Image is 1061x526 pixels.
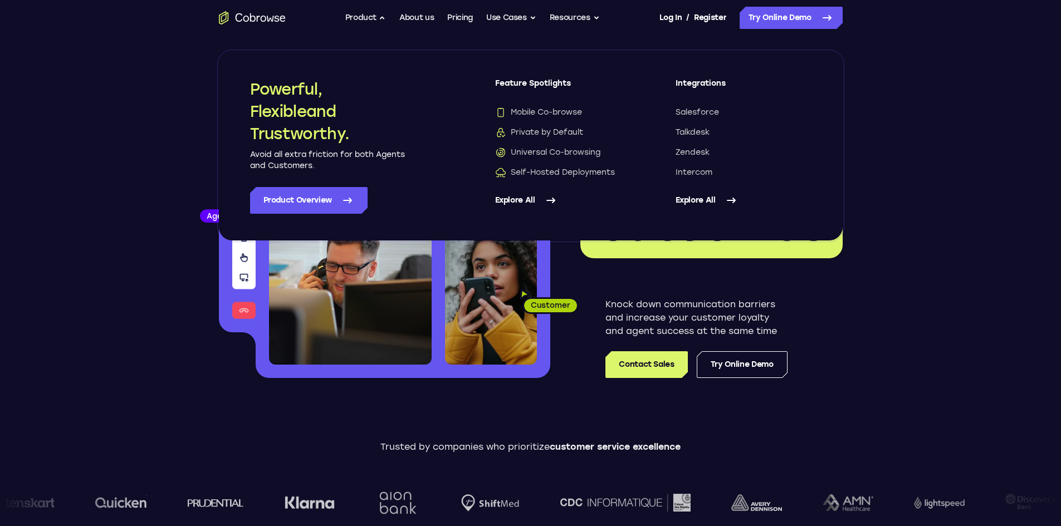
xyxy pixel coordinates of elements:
a: Try Online Demo [740,7,843,29]
a: Try Online Demo [697,351,788,378]
button: Use Cases [486,7,536,29]
a: Log In [659,7,682,29]
img: Mobile Co-browse [495,107,506,118]
a: Salesforce [676,107,811,118]
img: avery-dennison [731,494,782,511]
a: Intercom [676,167,811,178]
a: Private by DefaultPrivate by Default [495,127,631,138]
img: Universal Co-browsing [495,147,506,158]
p: Avoid all extra friction for both Agents and Customers. [250,149,406,171]
span: Integrations [676,78,811,98]
a: Explore All [676,187,811,214]
img: Shiftmed [461,494,519,512]
img: CDC Informatique [560,494,691,511]
a: Go to the home page [219,11,286,24]
span: Universal Co-browsing [495,147,600,158]
a: Product Overview [250,187,368,214]
img: A customer holding their phone [445,233,537,365]
a: Talkdesk [676,127,811,138]
img: AMN Healthcare [823,494,873,512]
span: Mobile Co-browse [495,107,582,118]
p: Knock down communication barriers and increase your customer loyalty and agent success at the sam... [605,298,788,338]
span: Private by Default [495,127,583,138]
img: Klarna [285,496,335,509]
a: Pricing [447,7,473,29]
img: prudential [188,498,244,507]
a: Universal Co-browsingUniversal Co-browsing [495,147,631,158]
img: A customer support agent talking on the phone [269,166,432,365]
a: Zendesk [676,147,811,158]
span: customer service excellence [550,441,681,452]
a: About us [399,7,434,29]
button: Resources [550,7,600,29]
a: Register [694,7,726,29]
a: Self-Hosted DeploymentsSelf-Hosted Deployments [495,167,631,178]
img: Aion Bank [375,480,421,525]
span: Self-Hosted Deployments [495,167,615,178]
span: / [686,11,690,24]
a: Contact Sales [605,351,687,378]
span: Zendesk [676,147,710,158]
span: Talkdesk [676,127,710,138]
img: Self-Hosted Deployments [495,167,506,178]
button: Product [345,7,387,29]
h2: Powerful, Flexible and Trustworthy. [250,78,406,145]
a: Explore All [495,187,631,214]
span: Salesforce [676,107,719,118]
img: Private by Default [495,127,506,138]
a: Mobile Co-browseMobile Co-browse [495,107,631,118]
span: Intercom [676,167,712,178]
span: Feature Spotlights [495,78,631,98]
